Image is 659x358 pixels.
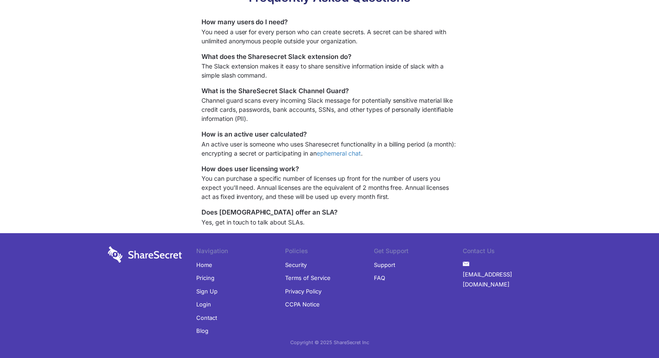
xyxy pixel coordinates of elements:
[196,258,212,271] a: Home
[196,246,285,258] li: Navigation
[196,298,211,311] a: Login
[317,150,361,157] a: ephemeral chat
[616,315,649,348] iframe: Drift Widget Chat Controller
[196,311,217,324] a: Contact
[201,17,458,27] div: How many users do I need?
[201,140,458,158] p: An active user is someone who uses Sharesecret functionality in a billing period (a month): encry...
[374,246,463,258] li: Get Support
[201,218,458,227] p: Yes, get in touch to talk about SLAs.
[201,174,458,201] p: You can purchase a specific number of licenses up front for the number of users you expect you'll...
[201,130,458,139] div: How is an active user calculated?
[201,52,458,62] div: What does the Sharesecret Slack extension do?
[201,62,458,80] p: The Slack extension makes it easy to share sensitive information inside of slack with a simple sl...
[285,285,321,298] a: Privacy Policy
[285,246,374,258] li: Policies
[201,86,458,96] div: What is the ShareSecret Slack Channel Guard?
[201,27,458,46] p: You need a user for every person who can create secrets. A secret can be shared with unlimited an...
[201,96,458,123] p: Channel guard scans every incoming Slack message for potentially sensitive material like credit c...
[463,268,552,291] a: [EMAIL_ADDRESS][DOMAIN_NAME]
[196,271,214,284] a: Pricing
[374,258,395,271] a: Support
[463,246,552,258] li: Contact Us
[285,258,307,271] a: Security
[108,246,182,263] img: logo-wordmark-white-trans-d4663122ce5f474addd5e946df7df03e33cb6a1c49d2221995e7729f52c070b2.svg
[374,271,385,284] a: FAQ
[196,324,208,337] a: Blog
[285,271,331,284] a: Terms of Service
[201,164,458,174] div: How does user licensing work?
[285,298,320,311] a: CCPA Notice
[196,285,218,298] a: Sign Up
[201,208,458,217] div: Does [DEMOGRAPHIC_DATA] offer an SLA?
